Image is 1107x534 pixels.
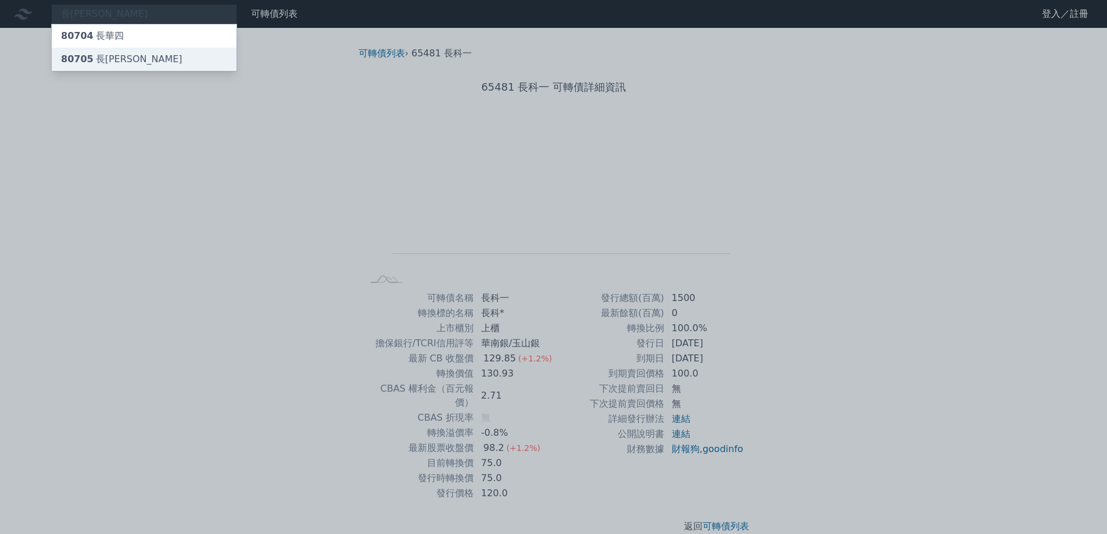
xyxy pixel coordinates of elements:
a: 80705長[PERSON_NAME] [52,48,237,71]
span: 80705 [61,53,94,64]
div: 長華四 [61,29,124,43]
a: 80704長華四 [52,24,237,48]
span: 80704 [61,30,94,41]
div: 長[PERSON_NAME] [61,52,182,66]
